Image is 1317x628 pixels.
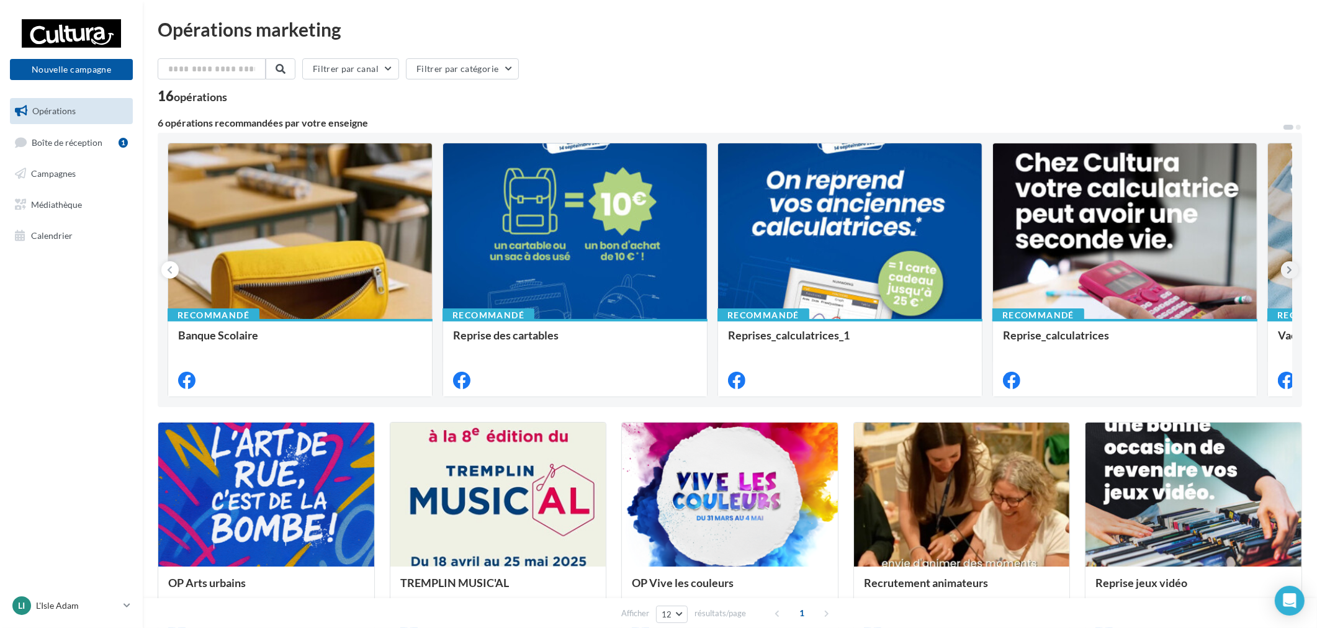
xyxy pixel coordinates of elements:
div: Recommandé [168,308,259,322]
div: Reprise_calculatrices [1003,329,1247,354]
div: 1 [119,138,128,148]
button: Filtrer par catégorie [406,58,519,79]
div: Reprise jeux vidéo [1095,576,1292,601]
div: Recommandé [992,308,1084,322]
span: résultats/page [694,608,746,619]
div: OP Vive les couleurs [632,576,828,601]
div: Open Intercom Messenger [1275,586,1305,616]
a: Campagnes [7,161,135,187]
span: Afficher [621,608,649,619]
button: 12 [656,606,688,623]
a: LI L'Isle Adam [10,594,133,617]
div: 16 [158,89,227,103]
div: OP Arts urbains [168,576,364,601]
div: Reprise des cartables [453,329,697,354]
span: Opérations [32,105,76,116]
span: 12 [662,609,672,619]
span: Médiathèque [31,199,82,210]
a: Calendrier [7,223,135,249]
div: Recommandé [443,308,534,322]
button: Filtrer par canal [302,58,399,79]
div: 6 opérations recommandées par votre enseigne [158,118,1282,128]
span: LI [19,599,25,612]
div: Opérations marketing [158,20,1302,38]
span: 1 [792,603,812,623]
span: Campagnes [31,168,76,179]
div: Recrutement animateurs [864,576,1060,601]
p: L'Isle Adam [36,599,119,612]
div: TREMPLIN MUSIC'AL [400,576,596,601]
div: Banque Scolaire [178,329,422,354]
a: Opérations [7,98,135,124]
a: Médiathèque [7,192,135,218]
div: Reprises_calculatrices_1 [728,329,972,354]
span: Boîte de réception [32,137,102,147]
div: Recommandé [717,308,809,322]
button: Nouvelle campagne [10,59,133,80]
div: opérations [174,91,227,102]
a: Boîte de réception1 [7,129,135,156]
span: Calendrier [31,230,73,240]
